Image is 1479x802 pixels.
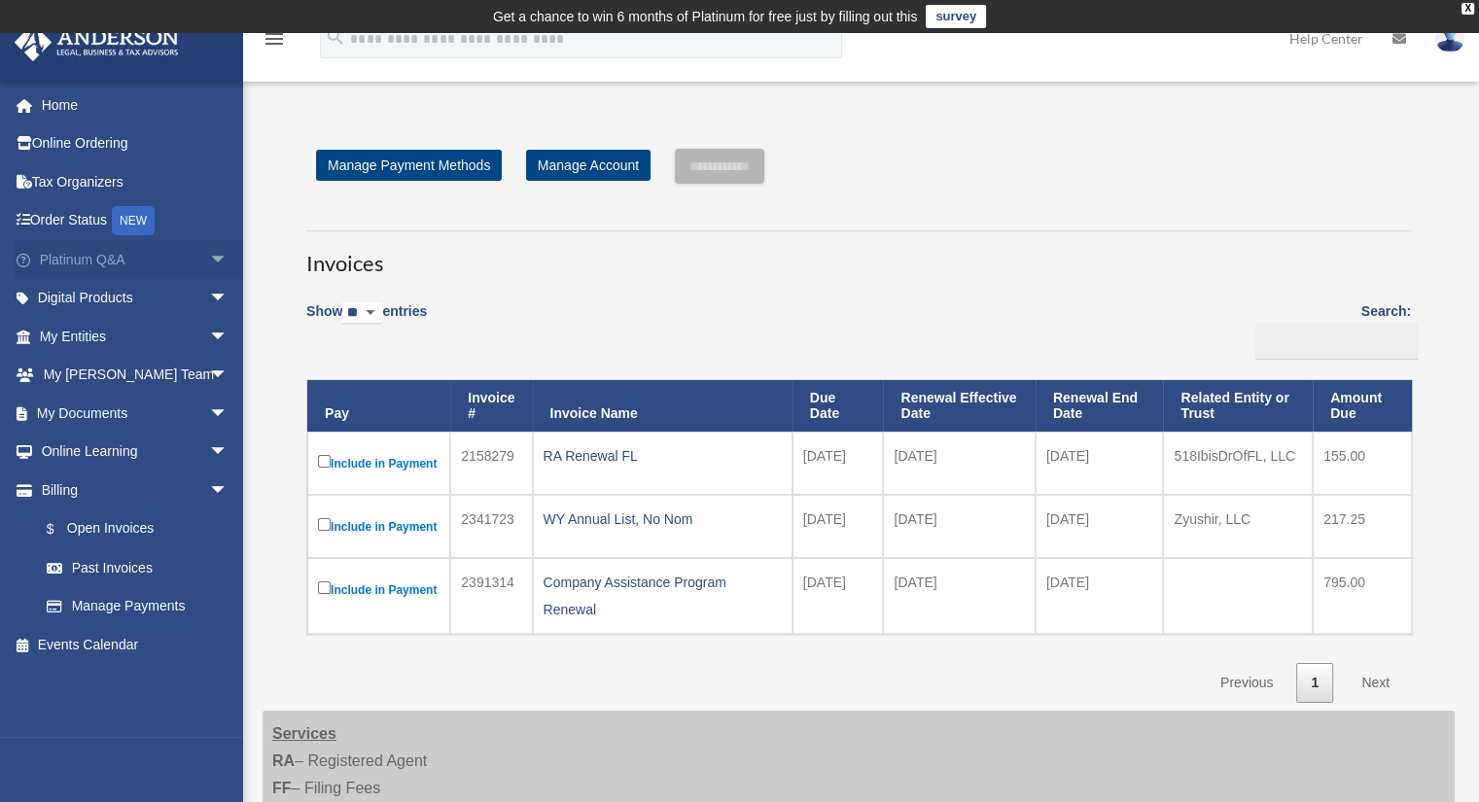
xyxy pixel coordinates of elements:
[27,548,248,587] a: Past Invoices
[209,279,248,319] span: arrow_drop_down
[14,124,258,163] a: Online Ordering
[14,279,258,318] a: Digital Productsarrow_drop_down
[1163,432,1313,495] td: 518IbisDrOfFL, LLC
[533,380,792,433] th: Invoice Name: activate to sort column ascending
[14,471,248,509] a: Billingarrow_drop_down
[316,150,502,181] a: Manage Payment Methods
[209,433,248,472] span: arrow_drop_down
[1313,432,1412,495] td: 155.00
[792,558,884,634] td: [DATE]
[926,5,986,28] a: survey
[1313,380,1412,433] th: Amount Due: activate to sort column ascending
[14,394,258,433] a: My Documentsarrow_drop_down
[14,317,258,356] a: My Entitiesarrow_drop_down
[318,581,331,594] input: Include in Payment
[306,230,1411,279] h3: Invoices
[209,471,248,510] span: arrow_drop_down
[209,356,248,396] span: arrow_drop_down
[263,27,286,51] i: menu
[27,587,248,626] a: Manage Payments
[792,432,884,495] td: [DATE]
[272,780,292,796] strong: FF
[1435,24,1464,52] img: User Pic
[883,558,1035,634] td: [DATE]
[883,432,1035,495] td: [DATE]
[318,518,331,531] input: Include in Payment
[14,162,258,201] a: Tax Organizers
[1163,495,1313,558] td: Zyushir, LLC
[1206,663,1287,703] a: Previous
[544,442,782,470] div: RA Renewal FL
[318,451,440,475] label: Include in Payment
[792,380,884,433] th: Due Date: activate to sort column ascending
[1313,558,1412,634] td: 795.00
[325,26,346,48] i: search
[1347,663,1404,703] a: Next
[883,380,1035,433] th: Renewal Effective Date: activate to sort column ascending
[307,380,450,433] th: Pay: activate to sort column descending
[1036,495,1164,558] td: [DATE]
[14,356,258,395] a: My [PERSON_NAME] Teamarrow_drop_down
[450,558,532,634] td: 2391314
[318,455,331,468] input: Include in Payment
[14,86,258,124] a: Home
[1036,558,1164,634] td: [DATE]
[1461,3,1474,15] div: close
[318,514,440,539] label: Include in Payment
[272,752,295,769] strong: RA
[112,206,155,235] div: NEW
[450,380,532,433] th: Invoice #: activate to sort column ascending
[263,34,286,51] a: menu
[450,432,532,495] td: 2158279
[14,201,258,241] a: Order StatusNEW
[318,577,440,602] label: Include in Payment
[1313,495,1412,558] td: 217.25
[272,725,336,742] strong: Services
[493,5,918,28] div: Get a chance to win 6 months of Platinum for free just by filling out this
[544,506,782,533] div: WY Annual List, No Nom
[1296,663,1333,703] a: 1
[14,433,258,471] a: Online Learningarrow_drop_down
[9,23,185,61] img: Anderson Advisors Platinum Portal
[1249,299,1411,360] label: Search:
[544,569,782,623] div: Company Assistance Program Renewal
[57,517,67,541] span: $
[526,150,651,181] a: Manage Account
[1163,380,1313,433] th: Related Entity or Trust: activate to sort column ascending
[209,317,248,357] span: arrow_drop_down
[27,509,238,549] a: $Open Invoices
[342,302,382,325] select: Showentries
[450,495,532,558] td: 2341723
[14,625,258,664] a: Events Calendar
[209,394,248,434] span: arrow_drop_down
[209,240,248,280] span: arrow_drop_down
[1036,432,1164,495] td: [DATE]
[883,495,1035,558] td: [DATE]
[14,240,258,279] a: Platinum Q&Aarrow_drop_down
[792,495,884,558] td: [DATE]
[1255,323,1418,360] input: Search:
[306,299,427,344] label: Show entries
[1036,380,1164,433] th: Renewal End Date: activate to sort column ascending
